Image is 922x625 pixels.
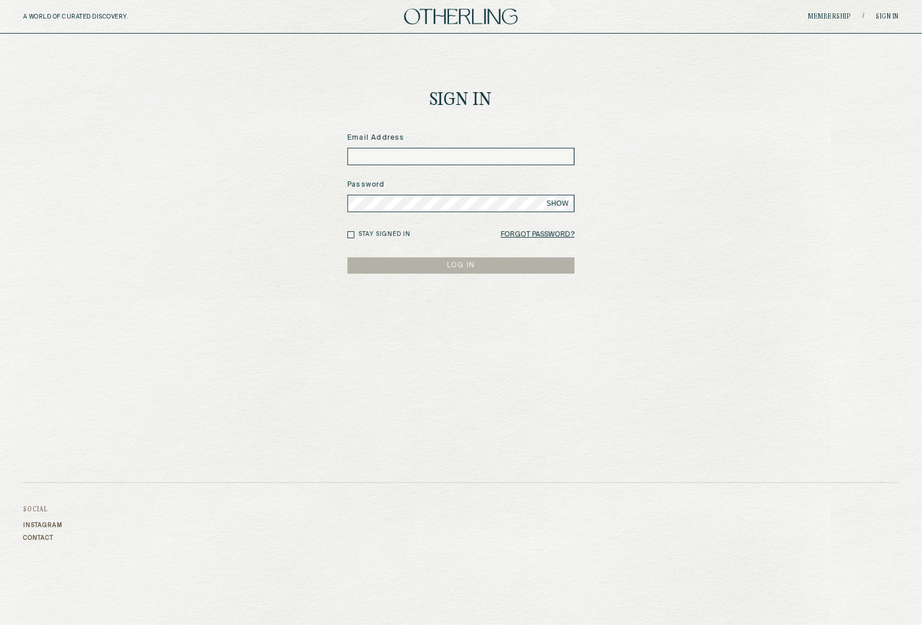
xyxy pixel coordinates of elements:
[347,257,575,274] button: LOG IN
[863,12,865,21] span: /
[23,522,63,529] a: Instagram
[23,535,63,542] a: Contact
[23,13,179,20] h5: A WORLD OF CURATED DISCOVERY.
[876,13,899,20] a: Sign in
[347,133,575,143] label: Email Address
[404,9,518,24] img: logo
[430,92,492,110] h1: Sign In
[501,227,575,243] a: Forgot Password?
[808,13,851,20] a: Membership
[547,199,569,208] span: SHOW
[347,180,575,190] label: Password
[358,230,411,239] label: Stay signed in
[23,506,63,513] h3: Social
